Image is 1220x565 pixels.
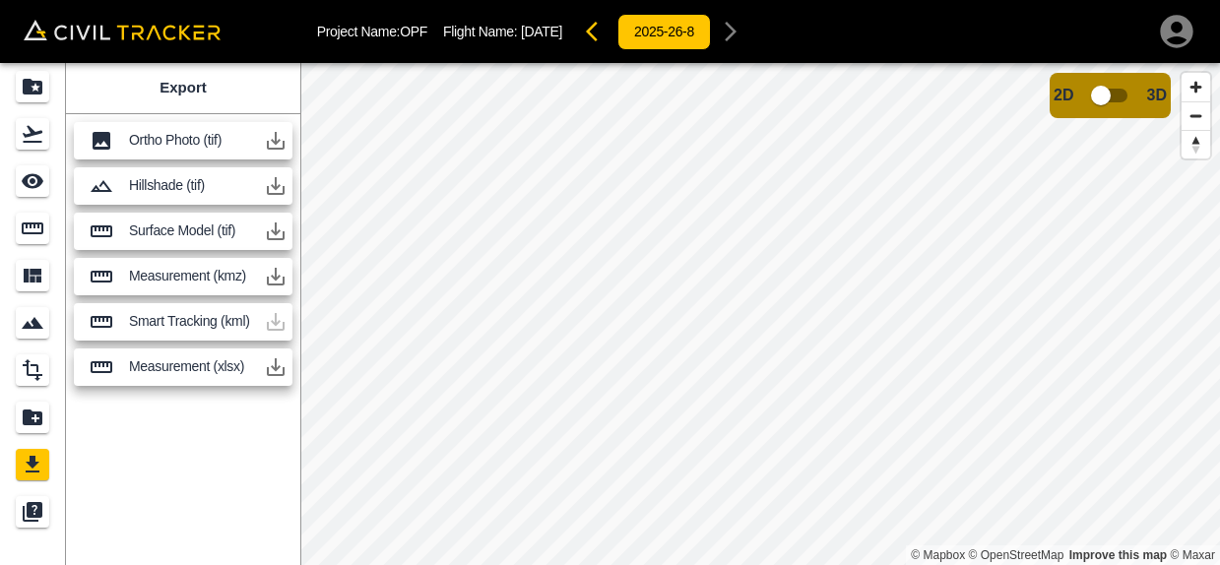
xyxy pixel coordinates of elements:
[443,24,562,39] p: Flight Name:
[24,20,221,40] img: Civil Tracker
[317,24,427,39] p: Project Name: OPF
[1182,101,1210,130] button: Zoom out
[521,24,562,39] span: [DATE]
[300,63,1220,565] canvas: Map
[1182,130,1210,158] button: Reset bearing to north
[1170,548,1215,562] a: Maxar
[1147,87,1167,104] span: 3D
[1069,548,1167,562] a: Map feedback
[1182,73,1210,101] button: Zoom in
[617,14,711,50] button: 2025-26-8
[1054,87,1073,104] span: 2D
[969,548,1064,562] a: OpenStreetMap
[911,548,965,562] a: Mapbox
